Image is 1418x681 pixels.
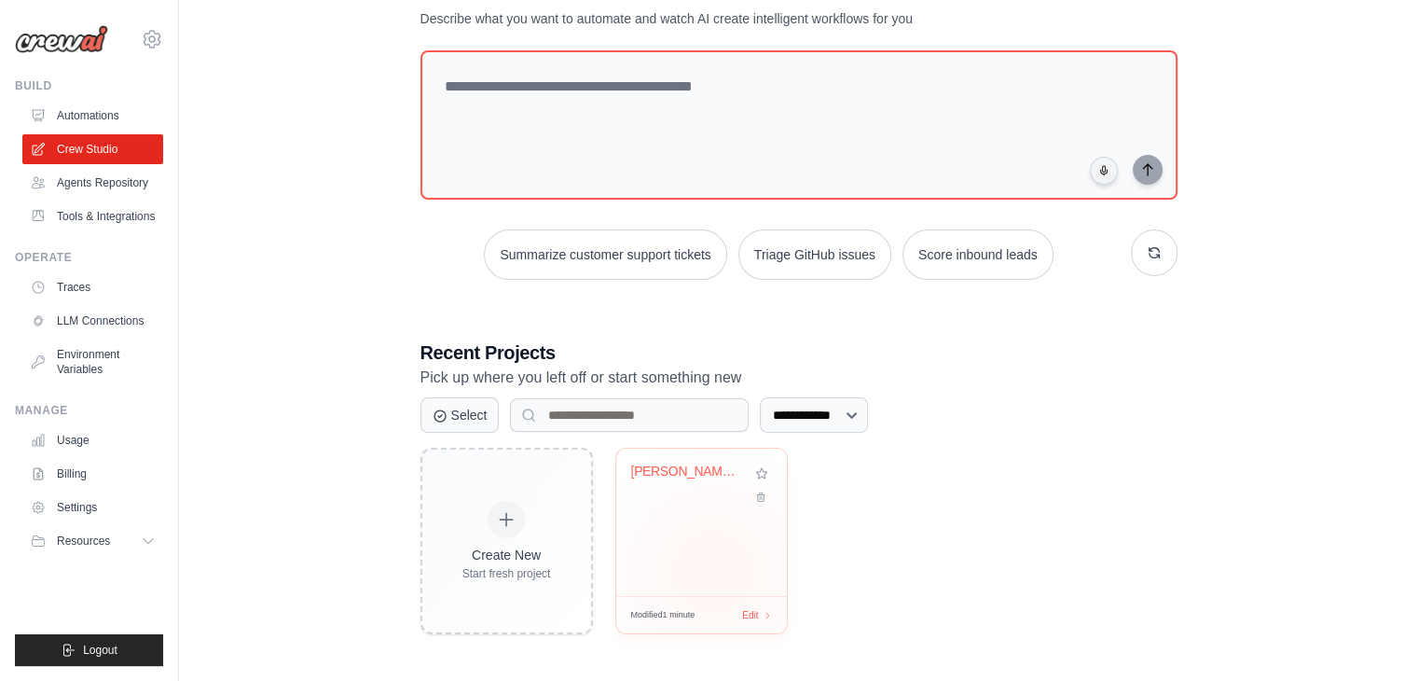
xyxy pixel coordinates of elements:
button: Logout [15,634,163,666]
div: Build [15,78,163,93]
div: Operate [15,250,163,265]
div: Manage [15,403,163,418]
p: Pick up where you left off or start something new [420,366,1177,390]
div: Start fresh project [462,566,551,581]
button: Score inbound leads [902,229,1053,280]
a: Agents Repository [22,168,163,198]
button: Delete project [751,488,772,507]
p: Describe what you want to automate and watch AI create intelligent workflows for you [420,9,1047,28]
a: Traces [22,272,163,302]
h3: Recent Projects [420,340,1177,366]
button: Resources [22,526,163,556]
span: Resources [57,534,110,549]
span: Modified 1 minute [631,609,695,622]
button: Select [420,397,500,433]
button: Summarize customer support tickets [484,229,726,280]
button: Add to favorites [751,464,772,484]
a: Crew Studio [22,134,163,164]
a: Environment Variables [22,340,163,384]
a: Settings [22,493,163,522]
button: Click to speak your automation idea [1090,157,1118,185]
button: Triage GitHub issues [738,229,891,280]
span: Edit [742,608,758,622]
div: Create New [462,546,551,564]
button: Get new suggestions [1131,229,1177,276]
span: Logout [83,643,117,658]
img: Logo [15,25,108,53]
a: LLM Connections [22,306,163,336]
a: Tools & Integrations [22,202,163,231]
div: Jenkins Build Failure Monitor & Analysis System [631,464,744,480]
a: Automations [22,101,163,131]
a: Usage [22,425,163,455]
a: Billing [22,459,163,489]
